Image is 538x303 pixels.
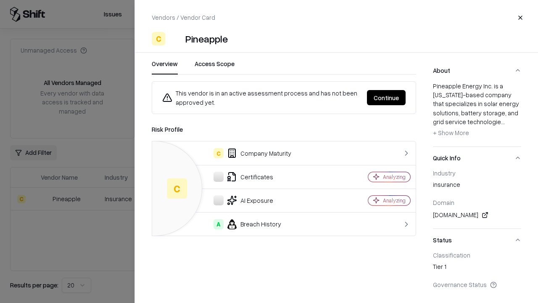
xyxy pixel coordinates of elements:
div: C [214,148,224,158]
button: About [433,59,521,82]
button: Quick Info [433,147,521,169]
span: ... [501,118,505,125]
div: Quick Info [433,169,521,229]
div: A [214,219,224,229]
div: Analyzing [383,173,406,181]
div: [DOMAIN_NAME] [433,210,521,220]
div: Domain [433,199,521,206]
div: Company Maturity [159,148,339,158]
span: + Show More [433,129,469,136]
div: Pineapple Energy Inc. is a [US_STATE]-based company that specializes in solar energy solutions, b... [433,82,521,140]
button: Status [433,229,521,251]
div: Tier 1 [433,262,521,274]
div: AI Exposure [159,195,339,205]
div: insurance [433,180,521,192]
button: Continue [367,90,406,105]
div: C [167,178,187,199]
div: Governance Status [433,281,521,288]
div: Classification [433,251,521,259]
button: + Show More [433,126,469,140]
div: C [152,32,165,45]
button: Access Scope [195,59,235,74]
div: Breach History [159,219,339,229]
div: About [433,82,521,146]
img: Pineapple [169,32,182,45]
div: Analyzing [383,197,406,204]
div: This vendor is in an active assessment process and has not been approved yet. [162,88,360,107]
p: Vendors / Vendor Card [152,13,215,22]
div: Pineapple [185,32,228,45]
div: Industry [433,169,521,177]
div: Certificates [159,172,339,182]
button: Overview [152,59,178,74]
div: Risk Profile [152,124,416,134]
